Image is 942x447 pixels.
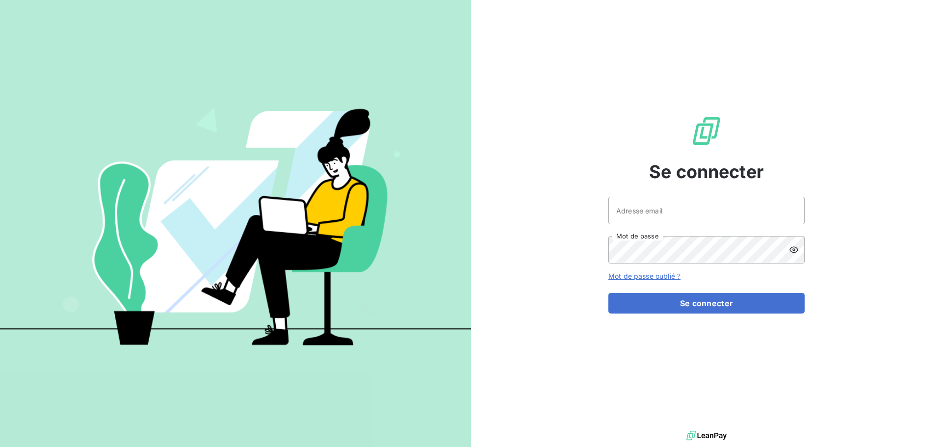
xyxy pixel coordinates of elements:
span: Se connecter [649,158,764,185]
img: logo [686,428,727,443]
button: Se connecter [608,293,805,314]
input: placeholder [608,197,805,224]
img: Logo LeanPay [691,115,722,147]
a: Mot de passe oublié ? [608,272,680,280]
